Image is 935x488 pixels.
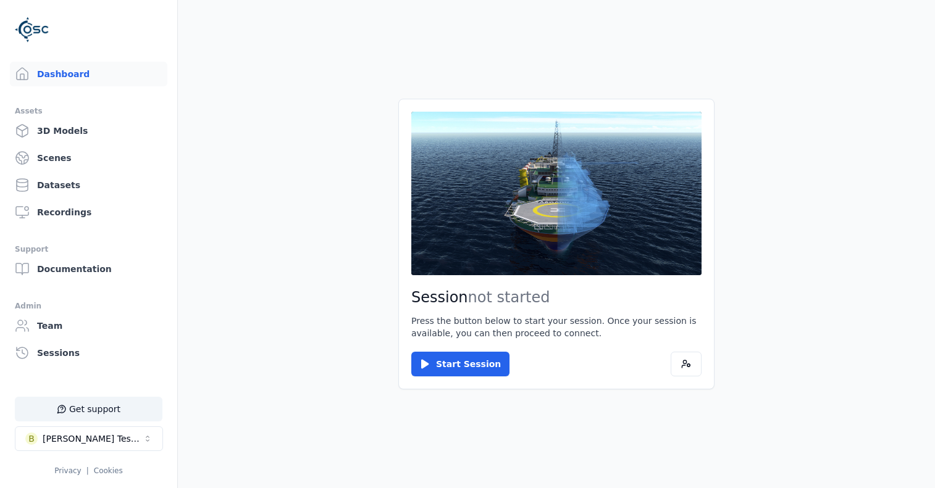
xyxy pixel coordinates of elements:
[43,432,143,445] div: [PERSON_NAME] Testspace
[15,242,162,257] div: Support
[411,352,509,376] button: Start Session
[10,146,167,170] a: Scenes
[25,432,38,445] div: B
[10,341,167,365] a: Sessions
[15,12,49,47] img: Logo
[10,257,167,281] a: Documentation
[86,466,89,475] span: |
[468,289,550,306] span: not started
[10,313,167,338] a: Team
[10,118,167,143] a: 3D Models
[411,287,702,307] h2: Session
[411,315,702,339] p: Press the button below to start your session. Once your session is available, you can then procee...
[15,299,162,313] div: Admin
[15,104,162,118] div: Assets
[15,397,162,421] button: Get support
[10,200,167,225] a: Recordings
[10,173,167,197] a: Datasets
[10,62,167,86] a: Dashboard
[15,426,163,451] button: Select a workspace
[54,466,81,475] a: Privacy
[94,466,123,475] a: Cookies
